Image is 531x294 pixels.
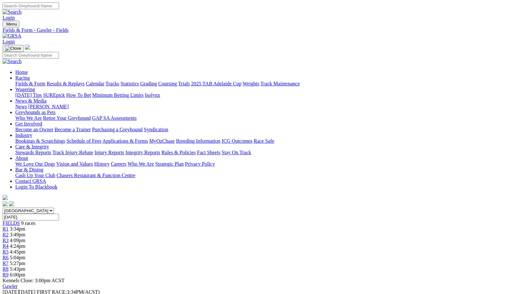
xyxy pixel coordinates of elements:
a: Weights [243,81,259,86]
a: Chasers Restaurant & Function Centre [56,173,135,178]
a: [DATE] Tips [15,92,42,98]
button: Toggle navigation [3,45,24,52]
a: Breeding Information [176,138,220,144]
a: Become a Trainer [55,127,91,132]
div: News & Media [15,104,528,110]
a: Stewards Reports [15,150,51,155]
a: Home [15,69,28,75]
a: Privacy Policy [185,161,215,167]
a: Calendar [86,81,104,86]
a: Who We Are [15,115,42,121]
a: Cash Up Your Club [15,173,55,178]
span: 6:00pm [10,272,26,277]
a: History [94,161,109,167]
a: Rules & Policies [161,150,196,155]
button: Toggle navigation [3,21,19,27]
div: Greyhounds as Pets [15,115,528,121]
span: 3:49pm [10,232,26,237]
a: R5 [3,249,9,255]
a: MyOzChase [149,138,175,144]
span: 5:27pm [10,261,26,266]
a: Retire Your Greyhound [43,115,91,121]
a: SUREpick [43,92,65,98]
a: Applications & Forms [102,138,148,144]
a: FIELDS [3,220,20,226]
a: Vision and Values [56,161,93,167]
img: logo-grsa-white.png [25,45,30,50]
a: R1 [3,226,9,232]
a: Injury Reports [94,150,124,155]
a: Fields & Form [15,81,45,86]
a: Tracks [106,81,119,86]
a: Fields & Form - Gawler - Fields [3,27,528,33]
div: About [15,161,528,167]
a: R2 [3,232,9,237]
a: Login [3,39,15,44]
a: Grading [140,81,157,86]
a: Coursing [158,81,177,86]
a: R8 [3,266,9,272]
a: Integrity Reports [125,150,160,155]
a: Get Involved [15,121,42,126]
span: Kennels Close: 3:00pm ACST [3,278,64,283]
img: Close [5,46,21,51]
a: Track Maintenance [261,81,300,86]
a: Isolynx [145,92,160,98]
span: 3:34pm [10,226,26,232]
a: About [15,155,28,161]
a: News [15,104,27,109]
a: Bar & Dining [15,167,43,172]
span: 4:09pm [10,238,26,243]
div: Industry [15,138,528,144]
img: logo-grsa-white.png [3,195,8,200]
a: Racing [15,75,30,81]
input: Search [3,3,59,9]
a: Care & Integrity [15,144,49,149]
a: R3 [3,238,9,243]
a: Results & Replays [47,81,85,86]
a: Wagering [15,87,35,92]
a: We Love Our Dogs [15,161,55,167]
img: GRSA [3,33,21,39]
a: 2025 TAB Adelaide Cup [191,81,241,86]
a: Trials [178,81,190,86]
input: Select date [3,214,59,220]
span: 4:24pm [10,243,26,249]
a: Greyhounds as Pets [15,110,55,115]
a: Gawler [3,283,18,289]
a: Bookings & Scratchings [15,138,65,144]
a: Industry [15,133,32,138]
div: Bar & Dining [15,173,528,178]
a: GAP SA Assessments [92,115,137,121]
a: R7 [3,261,9,266]
a: Who We Are [128,161,154,167]
img: facebook.svg [3,201,8,206]
span: 9 races [21,220,35,226]
span: 5:04pm [10,255,26,260]
a: Minimum Betting Limits [92,92,144,98]
a: R6 [3,255,9,260]
a: Race Safe [254,138,274,144]
a: R4 [3,243,9,249]
img: twitter.svg [9,201,14,206]
img: Search [3,9,22,15]
img: Search [3,59,22,64]
a: How To Bet [66,92,91,98]
span: Menu [6,22,17,26]
span: 4:45pm [10,249,26,255]
div: Care & Integrity [15,150,528,155]
a: Fact Sheets [197,150,220,155]
a: Careers [111,161,126,167]
a: Contact GRSA [15,178,46,184]
a: R9 [3,272,9,277]
a: Stay On Track [222,150,251,155]
a: Statistics [121,81,139,86]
